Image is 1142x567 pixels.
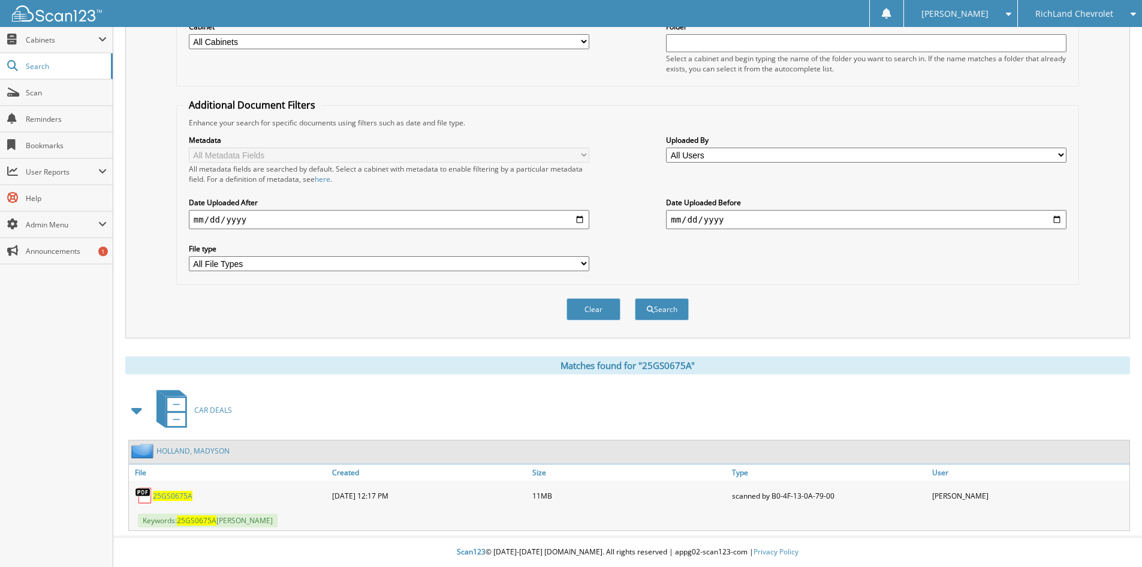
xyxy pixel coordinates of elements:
span: CAR DEALS [194,405,232,415]
img: folder2.png [131,443,156,458]
span: [PERSON_NAME] [921,10,989,17]
a: Type [729,464,929,481]
div: Select a cabinet and begin typing the name of the folder you want to search in. If the name match... [666,53,1066,74]
div: [DATE] 12:17 PM [329,484,529,508]
button: Clear [567,298,620,320]
label: Date Uploaded Before [666,197,1066,208]
div: © [DATE]-[DATE] [DOMAIN_NAME]. All rights reserved | appg02-scan123-com | [113,538,1142,567]
input: start [189,210,589,229]
div: 11MB [529,484,730,508]
span: Keywords: [PERSON_NAME] [138,514,278,527]
div: 1 [98,247,108,256]
div: scanned by B0-4F-13-0A-79-00 [729,484,929,508]
div: Matches found for "25GS0675A" [125,356,1130,374]
span: Bookmarks [26,140,107,151]
span: Reminders [26,114,107,124]
img: scan123-logo-white.svg [12,5,102,22]
span: User Reports [26,167,98,177]
label: Uploaded By [666,135,1066,145]
a: Created [329,464,529,481]
label: File type [189,244,589,254]
span: Search [26,61,105,71]
a: CAR DEALS [149,386,232,434]
a: File [129,464,329,481]
a: HOLLAND, MADYSON [156,446,230,456]
a: 25GS0675A [153,491,192,501]
label: Date Uploaded After [189,197,589,208]
span: 25GS0675A [177,515,216,526]
span: Scan [26,88,107,98]
span: RichLand Chevrolet [1035,10,1113,17]
div: [PERSON_NAME] [929,484,1129,508]
a: here [315,174,330,184]
span: Scan123 [457,547,486,557]
a: User [929,464,1129,481]
a: Privacy Policy [754,547,799,557]
input: end [666,210,1066,229]
label: Metadata [189,135,589,145]
span: Announcements [26,246,107,256]
div: All metadata fields are searched by default. Select a cabinet with metadata to enable filtering b... [189,164,589,184]
div: Enhance your search for specific documents using filters such as date and file type. [183,118,1072,128]
span: Admin Menu [26,220,98,230]
img: PDF.png [135,487,153,505]
legend: Additional Document Filters [183,98,321,112]
a: Size [529,464,730,481]
button: Search [635,298,689,320]
span: Cabinets [26,35,98,45]
span: Help [26,193,107,203]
